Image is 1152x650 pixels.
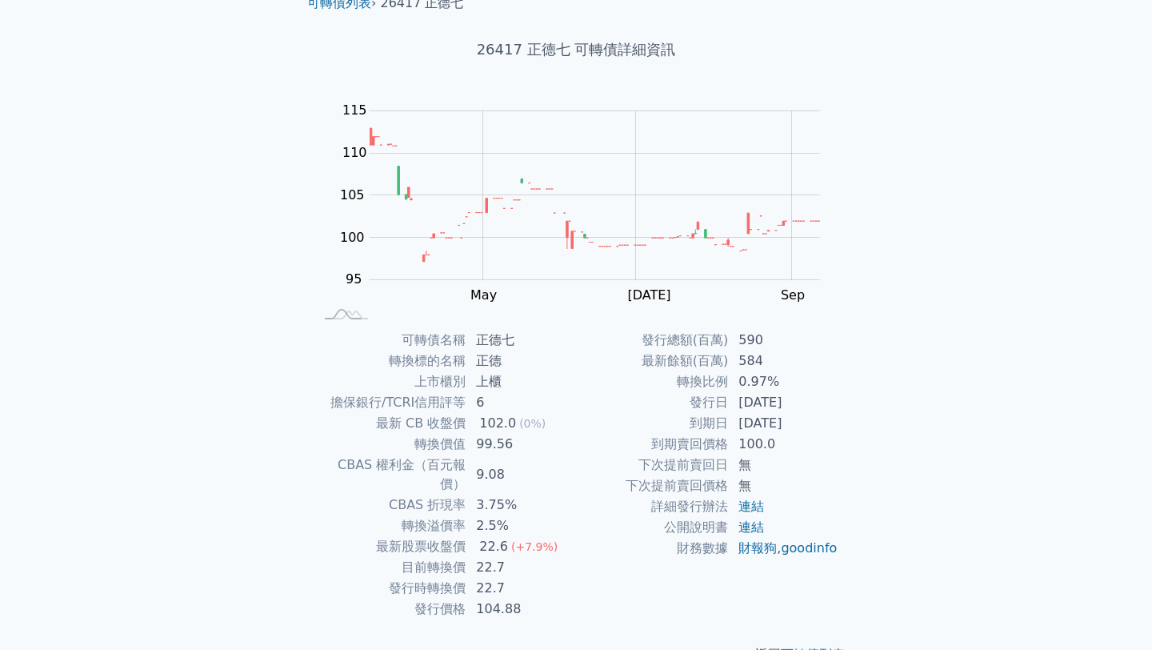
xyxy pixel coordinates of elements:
[738,520,764,535] a: 連結
[511,540,558,553] span: (+7.9%)
[729,330,838,351] td: 590
[576,475,729,496] td: 下次提前賣回價格
[466,392,576,413] td: 6
[314,434,466,455] td: 轉換價值
[576,538,729,559] td: 財務數據
[370,128,819,262] g: Series
[314,351,466,371] td: 轉換標的名稱
[466,599,576,620] td: 104.88
[466,351,576,371] td: 正德
[729,434,838,455] td: 100.0
[314,330,466,351] td: 可轉債名稱
[729,455,838,475] td: 無
[576,392,729,413] td: 發行日
[466,455,576,495] td: 9.08
[342,145,367,160] tspan: 110
[314,413,466,434] td: 最新 CB 收盤價
[729,413,838,434] td: [DATE]
[466,371,576,392] td: 上櫃
[729,392,838,413] td: [DATE]
[738,540,777,556] a: 財報狗
[781,287,805,303] tspan: Sep
[576,413,729,434] td: 到期日
[314,536,466,557] td: 最新股票收盤價
[314,599,466,620] td: 發行價格
[576,330,729,351] td: 發行總額(百萬)
[729,351,838,371] td: 584
[729,371,838,392] td: 0.97%
[340,187,365,203] tspan: 105
[476,537,511,556] div: 22.6
[729,475,838,496] td: 無
[314,516,466,536] td: 轉換溢價率
[476,414,519,433] div: 102.0
[576,434,729,455] td: 到期賣回價格
[576,455,729,475] td: 下次提前賣回日
[519,417,546,430] span: (0%)
[346,271,362,287] tspan: 95
[332,102,844,303] g: Chart
[470,287,497,303] tspan: May
[340,230,365,245] tspan: 100
[466,516,576,536] td: 2.5%
[576,517,729,538] td: 公開說明書
[466,578,576,599] td: 22.7
[576,351,729,371] td: 最新餘額(百萬)
[466,557,576,578] td: 22.7
[314,392,466,413] td: 擔保銀行/TCRI信用評等
[314,578,466,599] td: 發行時轉換價
[576,371,729,392] td: 轉換比例
[466,434,576,455] td: 99.56
[738,499,764,514] a: 連結
[314,455,466,495] td: CBAS 權利金（百元報價）
[729,538,838,559] td: ,
[294,38,858,61] h1: 26417 正德七 可轉債詳細資訊
[342,102,367,118] tspan: 115
[576,496,729,517] td: 詳細發行辦法
[466,495,576,516] td: 3.75%
[781,540,837,556] a: goodinfo
[314,557,466,578] td: 目前轉換價
[314,371,466,392] td: 上市櫃別
[314,495,466,516] td: CBAS 折現率
[627,287,670,303] tspan: [DATE]
[466,330,576,351] td: 正德七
